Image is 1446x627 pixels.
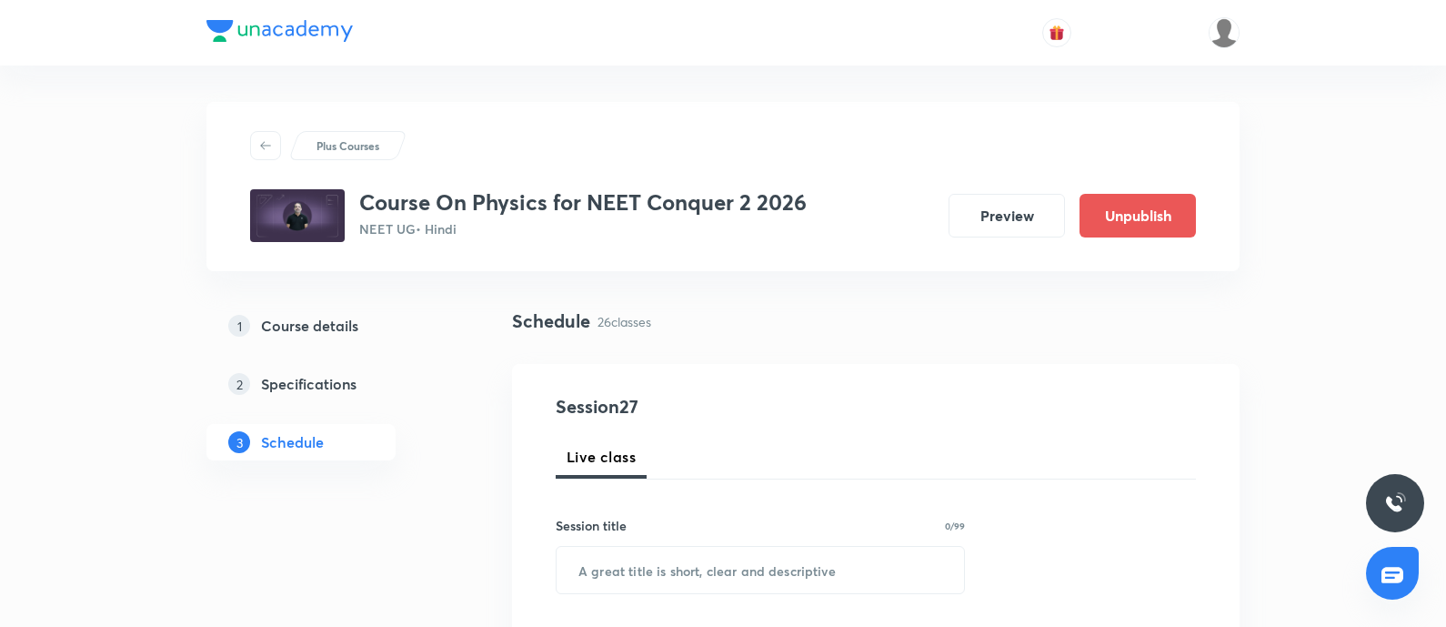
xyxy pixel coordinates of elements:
h5: Specifications [261,373,356,395]
p: 0/99 [945,521,965,531]
img: f6944f7f57be478da071a86be0eca295.jpg [250,189,345,242]
p: 3 [228,431,250,453]
p: Plus Courses [316,137,379,154]
button: avatar [1042,18,1071,47]
h4: Schedule [512,308,590,335]
h5: Course details [261,315,358,337]
p: NEET UG • Hindi [359,219,807,238]
img: ttu [1384,492,1406,514]
p: 26 classes [597,312,651,331]
button: Unpublish [1079,194,1196,238]
span: Live class [567,446,636,468]
img: Gopal ram [1209,17,1240,48]
h3: Course On Physics for NEET Conquer 2 2026 [359,189,807,216]
img: Company Logo [206,20,353,42]
h6: Session title [556,516,627,535]
p: 2 [228,373,250,395]
h4: Session 27 [556,393,888,420]
button: Preview [949,194,1065,238]
a: Company Logo [206,20,353,46]
input: A great title is short, clear and descriptive [557,547,964,593]
a: 2Specifications [206,366,454,402]
h5: Schedule [261,431,324,453]
a: 1Course details [206,308,454,344]
img: avatar [1049,25,1065,41]
p: 1 [228,315,250,337]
